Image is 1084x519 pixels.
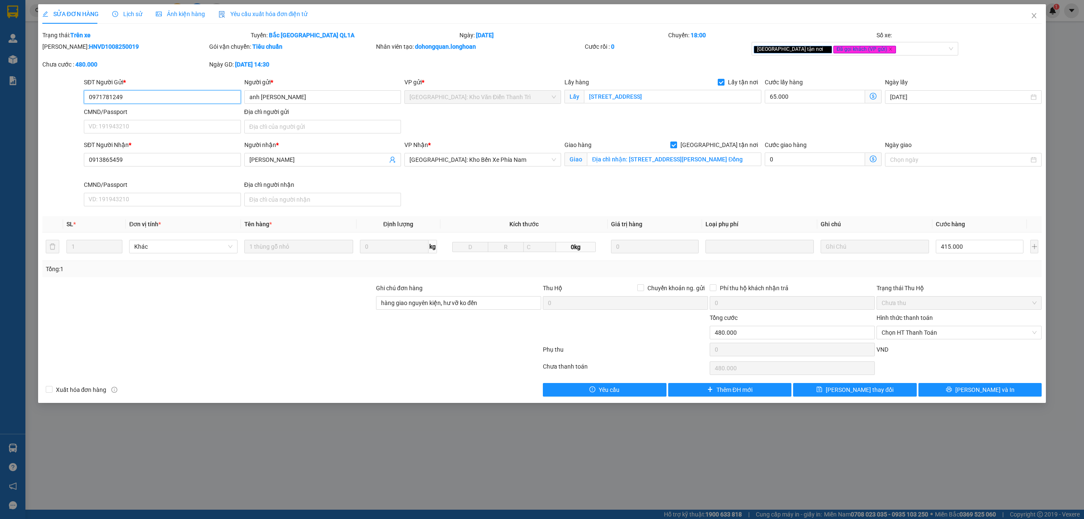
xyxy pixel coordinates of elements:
[389,156,396,163] span: user-add
[409,153,556,166] span: Nha Trang: Kho Bến Xe Phía Nam
[376,296,541,310] input: Ghi chú đơn hàng
[84,78,241,87] div: SĐT Người Gửi
[890,155,1029,164] input: Ngày giao
[885,142,912,148] label: Ngày giao
[542,362,709,377] div: Chưa thanh toán
[556,242,596,252] span: 0kg
[765,90,865,103] input: Cước lấy hàng
[888,47,893,51] span: close
[882,326,1037,339] span: Chọn HT Thanh Toán
[459,31,667,40] div: Ngày:
[890,92,1029,102] input: Ngày lấy
[112,11,118,17] span: clock-circle
[42,42,207,51] div: [PERSON_NAME]:
[409,91,556,103] span: Hà Nội: Kho Văn Điển Thanh Trì
[710,314,738,321] span: Tổng cước
[585,42,750,51] div: Cước rồi :
[833,46,896,53] span: Đã gọi khách (VP gửi)
[725,78,761,87] span: Lấy tận nơi
[870,155,877,162] span: dollar-circle
[415,43,476,50] b: dohongquan.longhoan
[1030,240,1038,253] button: plus
[84,107,241,117] div: CMND/Passport
[42,11,48,17] span: edit
[252,43,282,50] b: Tiêu chuẩn
[821,240,929,253] input: Ghi Chú
[936,221,965,228] span: Cước hàng
[870,93,877,100] span: dollar-circle
[877,346,888,353] span: VND
[383,221,413,228] span: Định lượng
[244,140,401,150] div: Người nhận
[691,32,706,39] b: 18:00
[667,31,876,40] div: Chuyến:
[488,242,524,252] input: R
[599,385,619,394] span: Yêu cầu
[244,120,401,133] input: Địa chỉ của người gửi
[156,11,162,17] span: picture
[564,142,592,148] span: Giao hàng
[244,107,401,117] div: Địa chỉ người gửi
[112,11,142,17] span: Lịch sử
[509,221,539,228] span: Kích thước
[644,283,708,293] span: Chuyển khoản ng. gửi
[584,90,761,103] input: Lấy tận nơi
[543,285,562,291] span: Thu Hộ
[816,386,822,393] span: save
[134,240,232,253] span: Khác
[611,221,642,228] span: Giá trị hàng
[46,240,59,253] button: delete
[42,60,207,69] div: Chưa cước :
[826,385,893,394] span: [PERSON_NAME] thay đổi
[404,142,428,148] span: VP Nhận
[41,31,250,40] div: Trạng thái:
[84,180,241,189] div: CMND/Passport
[218,11,308,17] span: Yêu cầu xuất hóa đơn điện tử
[89,43,139,50] b: HNVD1008250019
[765,79,803,86] label: Cước lấy hàng
[452,242,488,252] input: D
[564,90,584,103] span: Lấy
[885,79,908,86] label: Ngày lấy
[716,283,792,293] span: Phí thu hộ khách nhận trả
[42,11,99,17] span: SỬA ĐƠN HÀNG
[918,383,1042,397] button: printer[PERSON_NAME] và In
[946,386,952,393] span: printer
[564,153,587,166] span: Giao
[66,221,73,228] span: SL
[404,78,561,87] div: VP gửi
[244,78,401,87] div: Người gửi
[611,43,614,50] b: 0
[677,140,761,150] span: [GEOGRAPHIC_DATA] tận nơi
[1031,94,1037,100] span: close-circle
[244,193,401,206] input: Địa chỉ của người nhận
[1031,12,1037,19] span: close
[882,297,1037,309] span: Chưa thu
[543,383,666,397] button: exclamation-circleYêu cầu
[523,242,556,252] input: C
[250,31,459,40] div: Tuyến:
[244,180,401,189] div: Địa chỉ người nhận
[156,11,205,17] span: Ảnh kiện hàng
[876,31,1043,40] div: Số xe:
[429,240,437,253] span: kg
[1032,330,1037,335] span: close-circle
[376,285,423,291] label: Ghi chú đơn hàng
[244,221,272,228] span: Tên hàng
[53,385,110,394] span: Xuất hóa đơn hàng
[793,383,917,397] button: save[PERSON_NAME] thay đổi
[244,240,353,253] input: VD: Bàn, Ghế
[754,46,832,53] span: [GEOGRAPHIC_DATA] tận nơi
[209,42,374,51] div: Gói vận chuyển:
[129,221,161,228] span: Đơn vị tính
[70,32,91,39] b: Trên xe
[84,140,241,150] div: SĐT Người Nhận
[542,345,709,360] div: Phụ thu
[955,385,1015,394] span: [PERSON_NAME] và In
[877,283,1042,293] div: Trạng thái Thu Hộ
[218,11,225,18] img: icon
[765,153,865,166] input: Cước giao hàng
[589,386,595,393] span: exclamation-circle
[817,216,932,233] th: Ghi chú
[235,61,269,68] b: [DATE] 14:30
